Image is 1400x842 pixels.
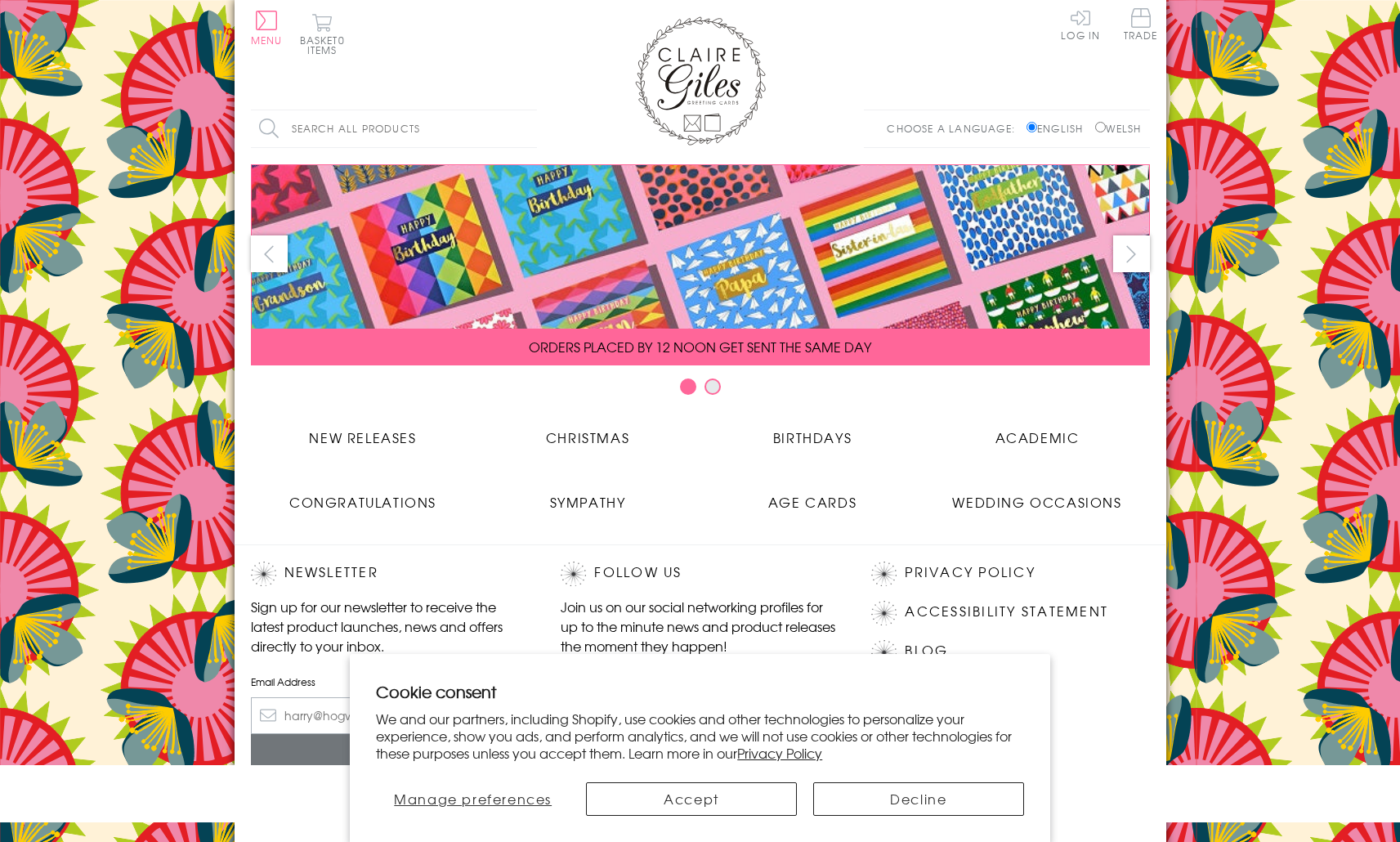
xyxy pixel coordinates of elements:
[925,415,1150,447] a: Academic
[1061,8,1100,40] a: Log In
[529,337,871,356] span: ORDERS PLACED BY 12 NOON GET SENT THE SAME DAY
[995,428,1080,447] span: Academic
[905,562,1035,584] a: Privacy Policy
[561,562,839,586] h2: Follow Us
[1113,235,1150,272] button: next
[1095,121,1142,136] label: Welsh
[251,11,283,45] button: Menu
[550,492,626,512] span: Sympathy
[476,480,700,512] a: Sympathy
[251,562,529,586] h2: Newsletter
[394,789,552,808] span: Manage preferences
[376,710,1024,761] p: We and our partners, including Shopify, use cookies and other technologies to personalize your ex...
[768,492,857,512] span: Age Cards
[887,121,1023,136] p: Choose a language:
[905,601,1108,623] a: Accessibility Statement
[561,597,839,656] p: Join us on our social networking profiles for up to the minute news and product releases the mome...
[546,428,629,447] span: Christmas
[289,492,436,512] span: Congratulations
[309,428,416,447] span: New Releases
[521,110,537,147] input: Search
[952,492,1121,512] span: Wedding Occasions
[700,480,925,512] a: Age Cards
[813,782,1024,816] button: Decline
[300,13,345,55] button: Basket0 items
[251,33,283,47] span: Menu
[1124,8,1158,40] span: Trade
[251,597,529,656] p: Sign up for our newsletter to receive the latest product launches, news and offers directly to yo...
[251,110,537,147] input: Search all products
[251,378,1150,403] div: Carousel Pagination
[773,428,852,447] span: Birthdays
[251,734,529,771] input: Subscribe
[376,680,1024,703] h2: Cookie consent
[700,415,925,447] a: Birthdays
[251,480,476,512] a: Congratulations
[925,480,1150,512] a: Wedding Occasions
[476,415,700,447] a: Christmas
[1027,122,1037,132] input: English
[251,235,288,272] button: prev
[737,743,822,763] a: Privacy Policy
[1027,121,1091,136] label: English
[704,378,721,395] button: Carousel Page 2
[1095,122,1106,132] input: Welsh
[1124,8,1158,43] a: Trade
[307,33,345,57] span: 0 items
[251,674,529,689] label: Email Address
[635,16,766,146] img: Claire Giles Greetings Cards
[251,697,529,734] input: harry@hogwarts.edu
[680,378,696,395] button: Carousel Page 1 (Current Slide)
[905,640,948,662] a: Blog
[251,415,476,447] a: New Releases
[376,782,570,816] button: Manage preferences
[586,782,797,816] button: Accept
